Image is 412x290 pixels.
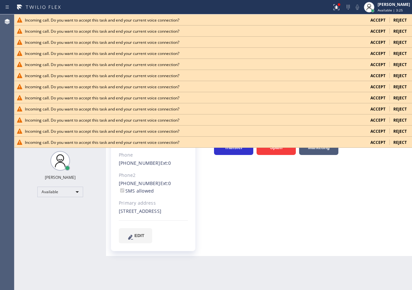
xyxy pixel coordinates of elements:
label: SMS allowed [119,188,154,194]
input: SMS allowed [120,188,124,193]
span: Incoming call. Do you want to accept this task and end your current voice connection? [25,40,179,45]
span: Reject [393,17,407,23]
span: Reject [393,62,407,67]
span: Accept [370,51,385,56]
span: Accept [370,95,385,101]
span: Reject [393,84,407,90]
span: Accept [370,73,385,78]
span: Available | 3:25 [378,8,403,12]
span: Reject [393,106,407,112]
div: Phone2 [119,172,188,179]
span: Accept [370,106,385,112]
span: Accept [370,128,385,134]
div: Available [37,187,83,197]
span: Incoming call. Do you want to accept this task and end your current voice connection? [25,106,179,112]
span: Accept [370,40,385,45]
span: Ext: 0 [160,160,171,166]
span: Reject [393,128,407,134]
span: Accept [370,140,385,145]
span: Reject [393,117,407,123]
span: Incoming call. Do you want to accept this task and end your current voice connection? [25,62,179,67]
span: Accept [370,17,385,23]
a: [PHONE_NUMBER] [119,160,160,166]
button: EDIT [119,228,152,243]
span: Reject [393,40,407,45]
span: Accept [370,62,385,67]
div: [PERSON_NAME] [45,175,76,180]
div: Phone [119,151,188,159]
span: Incoming call. Do you want to accept this task and end your current voice connection? [25,17,179,23]
a: [PHONE_NUMBER] [119,180,160,186]
span: Incoming call. Do you want to accept this task and end your current voice connection? [25,51,179,56]
span: Incoming call. Do you want to accept this task and end your current voice connection? [25,128,179,134]
button: Mute [353,3,362,12]
span: Reject [393,28,407,34]
span: Reject [393,73,407,78]
span: Incoming call. Do you want to accept this task and end your current voice connection? [25,28,179,34]
span: Incoming call. Do you want to accept this task and end your current voice connection? [25,140,179,145]
div: Primary address [119,199,188,207]
div: [PERSON_NAME] [378,2,410,7]
span: Reject [393,140,407,145]
span: Accept [370,28,385,34]
span: Incoming call. Do you want to accept this task and end your current voice connection? [25,95,179,101]
span: Reject [393,95,407,101]
span: Accept [370,84,385,90]
span: Incoming call. Do you want to accept this task and end your current voice connection? [25,84,179,90]
span: Ext: 0 [160,180,171,186]
span: Reject [393,51,407,56]
span: Accept [370,117,385,123]
span: EDIT [134,233,144,238]
div: [STREET_ADDRESS] [119,208,188,215]
span: Incoming call. Do you want to accept this task and end your current voice connection? [25,73,179,78]
span: Incoming call. Do you want to accept this task and end your current voice connection? [25,117,179,123]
